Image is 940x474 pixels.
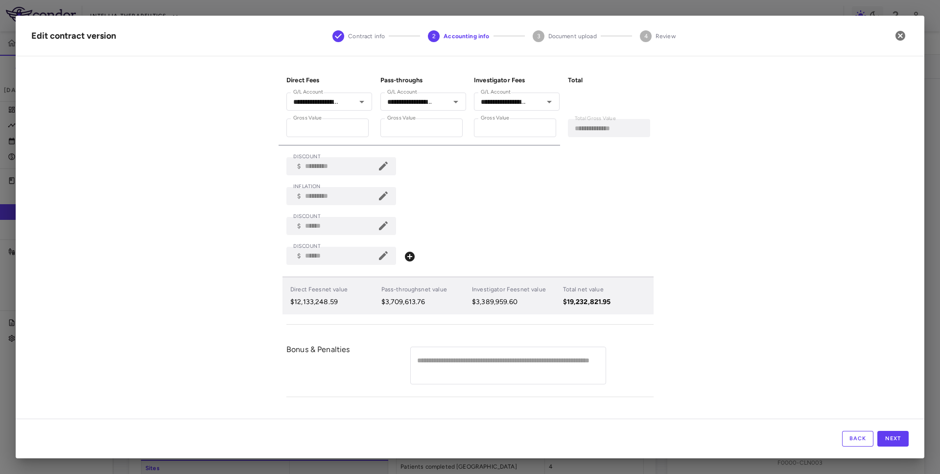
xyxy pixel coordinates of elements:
p: $19,232,821.95 [563,298,620,307]
h6: Pass-throughs [380,76,467,85]
label: Total Gross Value [575,115,616,123]
p: $12,133,248.59 [290,298,377,307]
button: Back [842,431,873,447]
button: Open [449,95,463,109]
button: Contract info [325,19,393,54]
button: Next [877,431,909,447]
label: G/L Account [293,88,323,96]
p: Pass-throughs net value [381,285,469,294]
span: $ [297,253,301,259]
text: 2 [432,33,436,40]
h6: Investigator Fees [474,76,560,85]
label: G/L Account [387,88,417,96]
label: Gross Value [387,114,416,122]
button: Open [355,95,369,109]
div: Edit contract version [31,29,116,43]
label: Gross Value [481,114,509,122]
p: Investigator Fees net value [472,285,559,294]
div: Bonus & Penalties [286,344,409,387]
label: G/L Account [481,88,511,96]
label: Gross Value [293,114,322,122]
p: $3,709,613.76 [381,298,469,307]
span: Contract info [348,32,385,41]
span: Accounting info [444,32,489,41]
span: $ [297,193,301,199]
button: Accounting info [420,19,497,54]
span: $ [297,223,301,229]
p: Total net value [563,285,620,294]
label: DISCOUNT [293,213,321,221]
label: INFLATION [293,183,321,191]
label: DISCOUNT [293,153,321,161]
p: $3,389,959.60 [472,298,559,307]
h6: Direct Fees [286,76,373,85]
label: DISCOUNT [293,242,321,251]
p: Direct Fees net value [290,285,377,294]
h6: Total [568,76,654,85]
button: Open [542,95,556,109]
span: $ [297,163,301,169]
